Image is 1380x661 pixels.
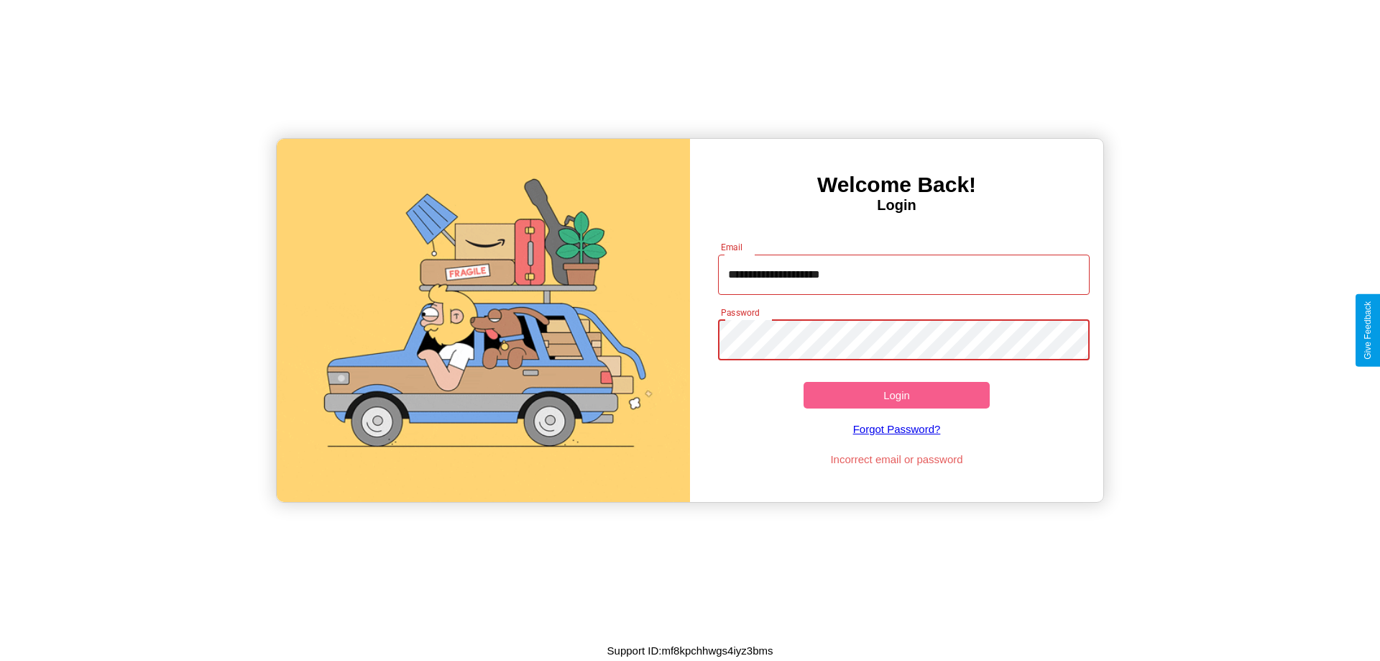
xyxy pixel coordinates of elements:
[607,641,773,660] p: Support ID: mf8kpchhwgs4iyz3bms
[690,173,1103,197] h3: Welcome Back!
[711,409,1083,450] a: Forgot Password?
[277,139,690,502] img: gif
[690,197,1103,214] h4: Login
[804,382,990,409] button: Login
[711,450,1083,469] p: Incorrect email or password
[721,241,743,253] label: Email
[721,306,759,319] label: Password
[1363,301,1373,360] div: Give Feedback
